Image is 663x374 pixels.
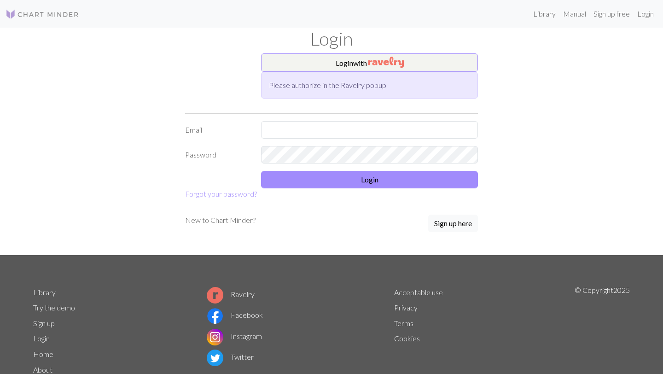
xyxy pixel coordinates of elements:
a: Acceptable use [394,288,443,297]
img: Logo [6,9,79,20]
a: Forgot your password? [185,189,257,198]
a: Terms [394,319,413,327]
button: Loginwith [261,53,478,72]
a: Sign up [33,319,55,327]
a: Facebook [207,310,263,319]
a: About [33,365,52,374]
label: Password [180,146,256,164]
div: Please authorize in the Ravelry popup [261,72,478,99]
a: Twitter [207,352,254,361]
a: Sign up free [590,5,634,23]
button: Sign up here [428,215,478,232]
a: Library [529,5,559,23]
img: Instagram logo [207,329,223,345]
img: Facebook logo [207,308,223,324]
button: Login [261,171,478,188]
a: Sign up here [428,215,478,233]
a: Instagram [207,332,262,340]
h1: Login [28,28,635,50]
img: Ravelry [368,57,404,68]
a: Library [33,288,56,297]
a: Login [33,334,50,343]
img: Twitter logo [207,350,223,366]
p: New to Chart Minder? [185,215,256,226]
a: Cookies [394,334,420,343]
a: Privacy [394,303,418,312]
a: Home [33,350,53,358]
a: Try the demo [33,303,75,312]
a: Login [634,5,657,23]
a: Ravelry [207,290,255,298]
img: Ravelry logo [207,287,223,304]
a: Manual [559,5,590,23]
label: Email [180,121,256,139]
